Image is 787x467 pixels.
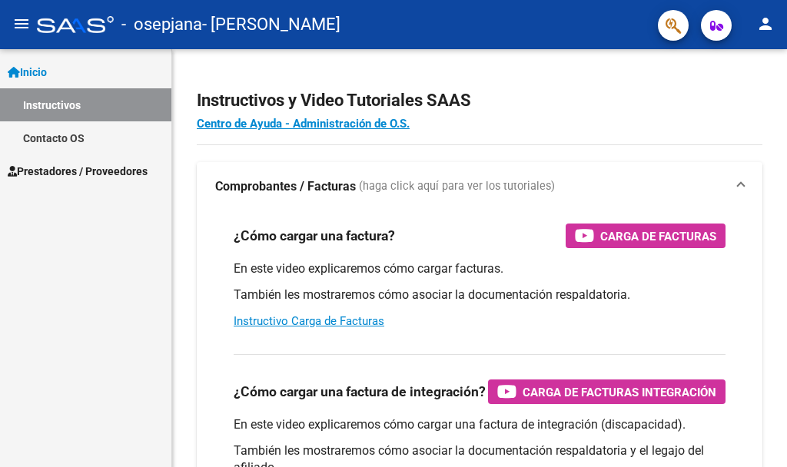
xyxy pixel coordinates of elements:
span: - osepjana [121,8,202,41]
span: Inicio [8,64,47,81]
p: También les mostraremos cómo asociar la documentación respaldatoria. [234,286,726,303]
span: Carga de Facturas [600,227,716,246]
span: - [PERSON_NAME] [202,8,340,41]
span: Prestadores / Proveedores [8,163,148,180]
strong: Comprobantes / Facturas [215,178,356,195]
iframe: Intercom live chat [735,415,772,452]
p: En este video explicaremos cómo cargar facturas. [234,260,726,277]
span: Carga de Facturas Integración [523,383,716,402]
h3: ¿Cómo cargar una factura de integración? [234,381,486,402]
span: (haga click aquí para ver los tutoriales) [359,178,555,195]
mat-icon: menu [12,15,31,33]
mat-expansion-panel-header: Comprobantes / Facturas (haga click aquí para ver los tutoriales) [197,162,762,211]
button: Carga de Facturas Integración [488,379,726,404]
a: Instructivo Carga de Facturas [234,314,384,328]
h3: ¿Cómo cargar una factura? [234,225,395,247]
mat-icon: person [756,15,775,33]
p: En este video explicaremos cómo cargar una factura de integración (discapacidad). [234,416,726,433]
button: Carga de Facturas [566,224,726,248]
h2: Instructivos y Video Tutoriales SAAS [197,86,762,115]
a: Centro de Ayuda - Administración de O.S. [197,117,410,131]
